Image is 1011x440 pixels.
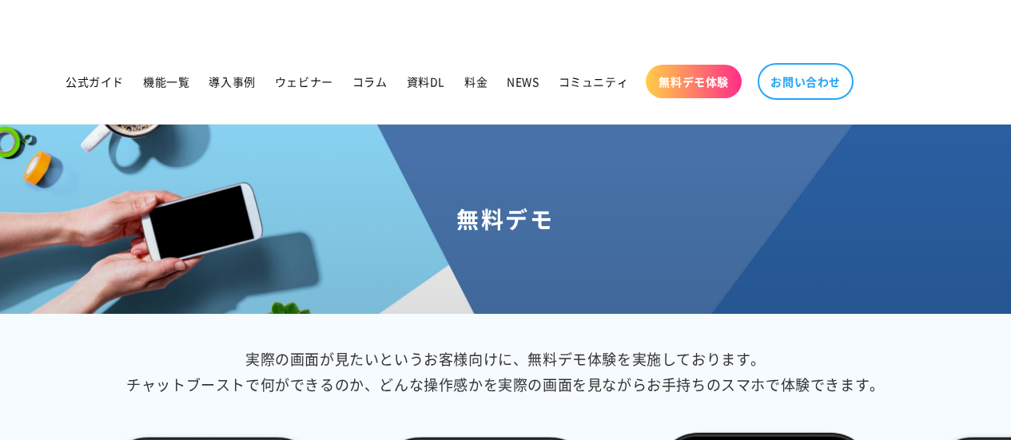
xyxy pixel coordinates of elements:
[455,65,497,98] a: 料金
[133,65,199,98] a: 機能一覧
[464,74,488,89] span: 料金
[549,65,639,98] a: コミュニティ
[265,65,343,98] a: ウェビナー
[343,65,397,98] a: コラム
[559,74,629,89] span: コミュニティ
[646,65,742,98] a: 無料デモ体験
[352,74,388,89] span: コラム
[143,74,189,89] span: 機能一覧
[56,65,133,98] a: 公式ガイド
[758,63,854,100] a: お問い合わせ
[397,65,455,98] a: 資料DL
[209,74,255,89] span: 導入事例
[19,204,992,233] h1: 無料デモ
[659,74,729,89] span: 無料デモ体験
[770,74,841,89] span: お問い合わせ
[407,74,445,89] span: 資料DL
[66,74,124,89] span: 公式ガイド
[507,74,539,89] span: NEWS
[199,65,265,98] a: 導入事例
[275,74,333,89] span: ウェビナー
[497,65,548,98] a: NEWS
